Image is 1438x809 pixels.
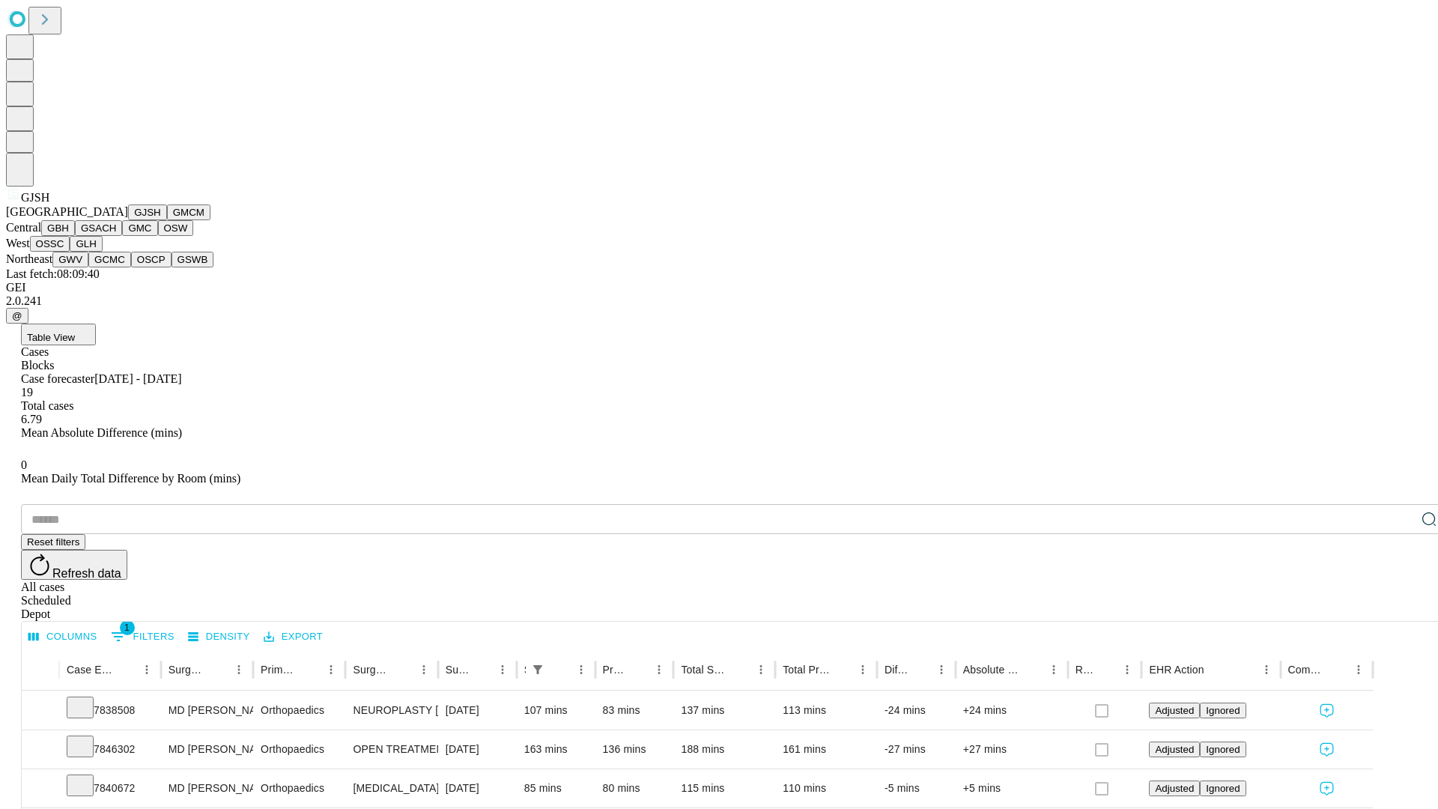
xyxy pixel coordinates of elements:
[353,664,390,676] div: Surgery Name
[524,664,526,676] div: Scheduled In Room Duration
[963,664,1021,676] div: Absolute Difference
[885,730,948,769] div: -27 mins
[550,659,571,680] button: Sort
[681,691,768,730] div: 137 mins
[446,691,509,730] div: [DATE]
[1149,703,1200,718] button: Adjusted
[783,664,830,676] div: Total Predicted Duration
[6,267,100,280] span: Last fetch: 08:09:40
[1327,659,1348,680] button: Sort
[524,691,588,730] div: 107 mins
[261,664,298,676] div: Primary Service
[729,659,750,680] button: Sort
[67,664,114,676] div: Case Epic Id
[885,664,908,676] div: Difference
[29,737,52,763] button: Expand
[681,730,768,769] div: 188 mins
[603,769,667,808] div: 80 mins
[1200,781,1246,796] button: Ignored
[885,769,948,808] div: -5 mins
[228,659,249,680] button: Menu
[603,664,627,676] div: Predicted In Room Duration
[1022,659,1043,680] button: Sort
[261,730,338,769] div: Orthopaedics
[1288,664,1326,676] div: Comments
[931,659,952,680] button: Menu
[413,659,434,680] button: Menu
[1096,659,1117,680] button: Sort
[169,730,246,769] div: MD [PERSON_NAME] [PERSON_NAME]
[67,691,154,730] div: 7838508
[681,664,728,676] div: Total Scheduled Duration
[963,691,1061,730] div: +24 mins
[21,191,49,204] span: GJSH
[12,310,22,321] span: @
[21,534,85,550] button: Reset filters
[21,399,73,412] span: Total cases
[628,659,649,680] button: Sort
[21,550,127,580] button: Refresh data
[300,659,321,680] button: Sort
[172,252,214,267] button: GSWB
[128,204,167,220] button: GJSH
[852,659,873,680] button: Menu
[169,664,206,676] div: Surgeon Name
[6,237,30,249] span: West
[963,730,1061,769] div: +27 mins
[25,625,101,649] button: Select columns
[1155,744,1194,755] span: Adjusted
[1117,659,1138,680] button: Menu
[1206,705,1240,716] span: Ignored
[261,691,338,730] div: Orthopaedics
[1206,744,1240,755] span: Ignored
[184,625,254,649] button: Density
[783,730,870,769] div: 161 mins
[446,730,509,769] div: [DATE]
[115,659,136,680] button: Sort
[169,769,246,808] div: MD [PERSON_NAME] [PERSON_NAME]
[6,308,28,324] button: @
[122,220,157,236] button: GMC
[6,294,1432,308] div: 2.0.241
[6,205,128,218] span: [GEOGRAPHIC_DATA]
[446,664,470,676] div: Surgery Date
[353,730,430,769] div: OPEN TREATMENT [MEDICAL_DATA]
[136,659,157,680] button: Menu
[783,769,870,808] div: 110 mins
[67,769,154,808] div: 7840672
[446,769,509,808] div: [DATE]
[29,698,52,724] button: Expand
[107,625,178,649] button: Show filters
[1256,659,1277,680] button: Menu
[207,659,228,680] button: Sort
[963,769,1061,808] div: +5 mins
[158,220,194,236] button: OSW
[67,730,154,769] div: 7846302
[649,659,670,680] button: Menu
[1149,742,1200,757] button: Adjusted
[21,386,33,399] span: 19
[75,220,122,236] button: GSACH
[131,252,172,267] button: OSCP
[831,659,852,680] button: Sort
[1149,664,1204,676] div: EHR Action
[492,659,513,680] button: Menu
[167,204,210,220] button: GMCM
[910,659,931,680] button: Sort
[169,691,246,730] div: MD [PERSON_NAME] [PERSON_NAME]
[1206,659,1227,680] button: Sort
[88,252,131,267] button: GCMC
[21,472,240,485] span: Mean Daily Total Difference by Room (mins)
[1348,659,1369,680] button: Menu
[524,730,588,769] div: 163 mins
[21,426,182,439] span: Mean Absolute Difference (mins)
[1155,783,1194,794] span: Adjusted
[527,659,548,680] div: 1 active filter
[603,691,667,730] div: 83 mins
[750,659,771,680] button: Menu
[1076,664,1095,676] div: Resolved in EHR
[353,769,430,808] div: [MEDICAL_DATA] MEDIAL OR LATERAL MENISCECTOMY
[261,769,338,808] div: Orthopaedics
[52,567,121,580] span: Refresh data
[21,324,96,345] button: Table View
